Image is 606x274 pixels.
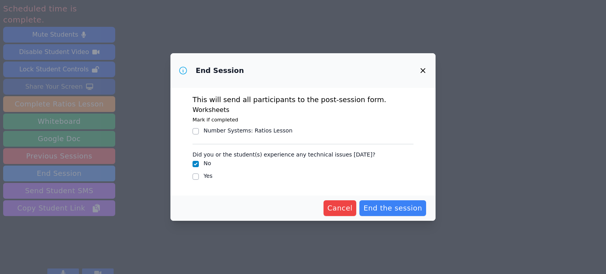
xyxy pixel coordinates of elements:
label: No [204,160,211,166]
button: Cancel [324,200,357,216]
span: End the session [363,203,422,214]
button: End the session [359,200,426,216]
p: This will send all participants to the post-session form. [193,94,413,105]
div: Number Systems : Ratios Lesson [204,127,292,134]
h3: End Session [196,66,244,75]
label: Yes [204,173,213,179]
h3: Worksheets [193,105,413,115]
span: Cancel [327,203,353,214]
small: Mark if completed [193,117,238,123]
legend: Did you or the student(s) experience any technical issues [DATE]? [193,147,375,159]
